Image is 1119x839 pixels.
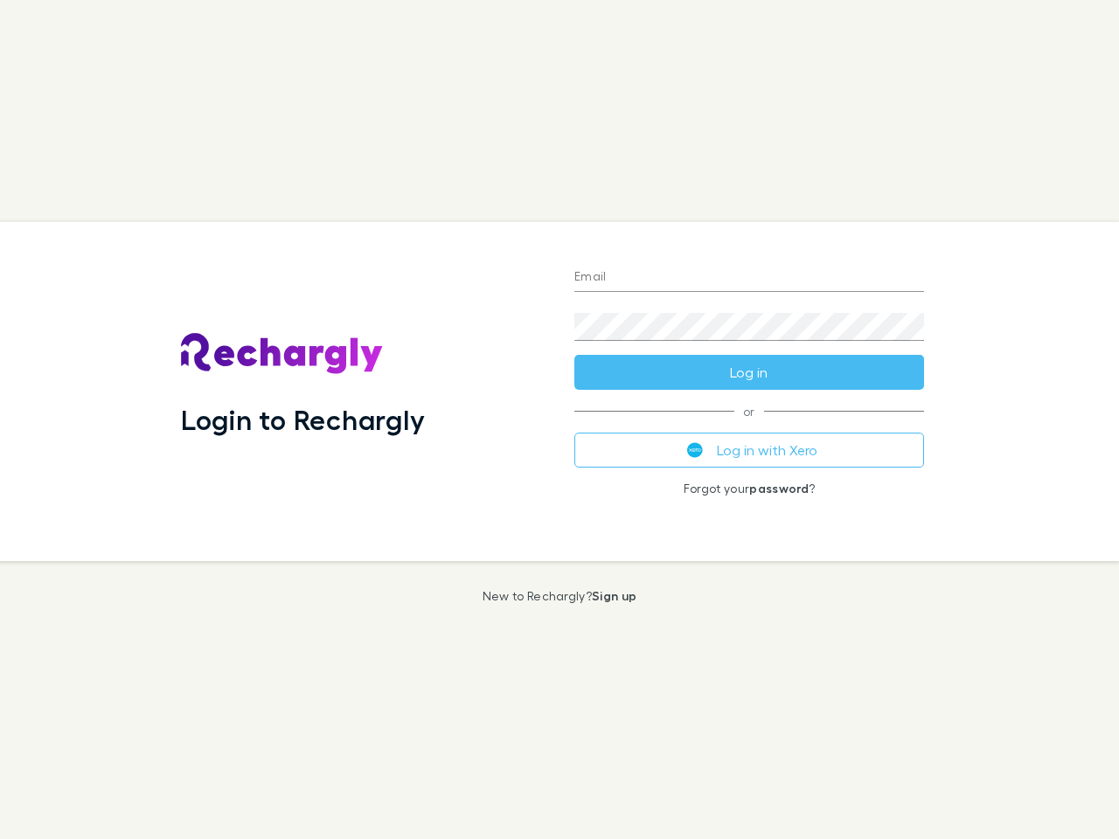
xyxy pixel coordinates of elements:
button: Log in [574,355,924,390]
p: Forgot your ? [574,482,924,496]
a: Sign up [592,588,636,603]
a: password [749,481,809,496]
img: Rechargly's Logo [181,333,384,375]
img: Xero's logo [687,442,703,458]
span: or [574,411,924,412]
p: New to Rechargly? [483,589,637,603]
button: Log in with Xero [574,433,924,468]
h1: Login to Rechargly [181,403,425,436]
